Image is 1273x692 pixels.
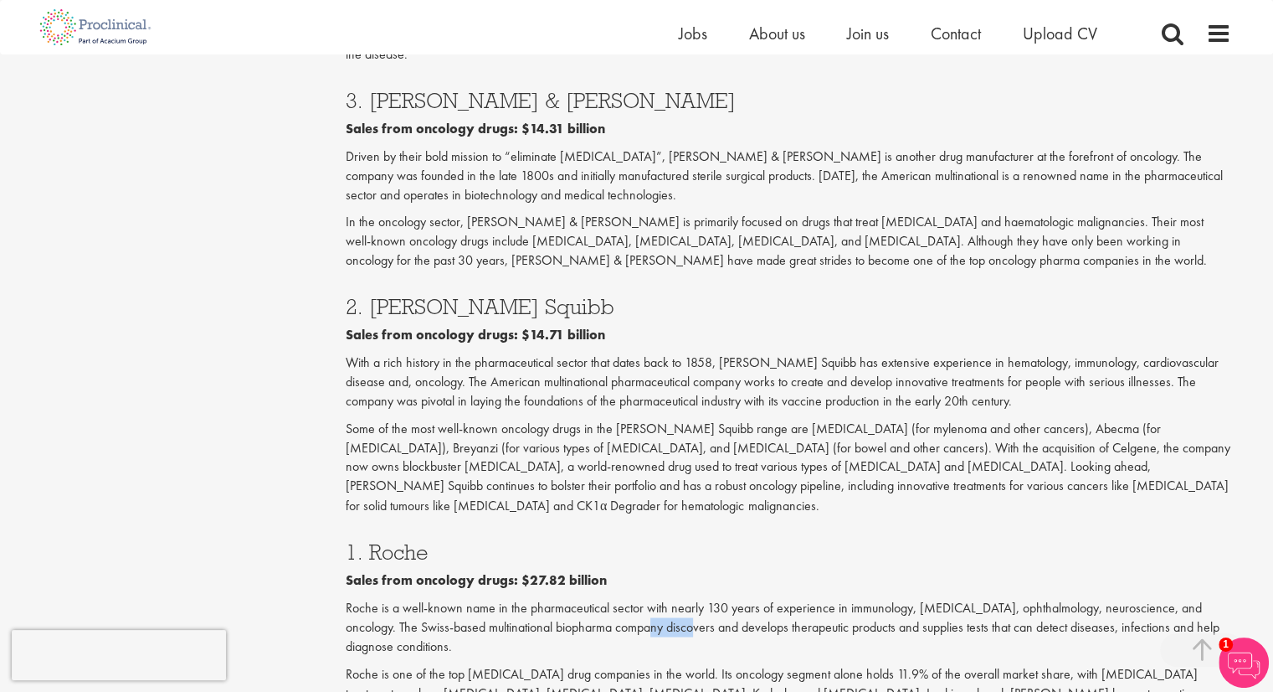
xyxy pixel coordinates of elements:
p: Driven by their bold mission to “eliminate [MEDICAL_DATA]”, [PERSON_NAME] & [PERSON_NAME] is anot... [346,147,1231,205]
p: Roche is a well-known name in the pharmaceutical sector with nearly 130 years of experience in im... [346,598,1231,656]
p: Some of the most well-known oncology drugs in the [PERSON_NAME] Squibb range are [MEDICAL_DATA] (... [346,420,1231,515]
a: Contact [931,23,981,44]
p: With a rich history in the pharmaceutical sector that dates back to 1858, [PERSON_NAME] Squibb ha... [346,354,1231,411]
p: In the oncology sector, [PERSON_NAME] & [PERSON_NAME] is primarily focused on drugs that treat [M... [346,213,1231,271]
a: Join us [847,23,889,44]
a: Upload CV [1023,23,1097,44]
h3: 2. [PERSON_NAME] Squibb [346,296,1231,318]
iframe: reCAPTCHA [12,630,226,680]
h3: 1. Roche [346,540,1231,562]
b: Sales from oncology drugs: $27.82 billion [346,571,607,588]
a: Jobs [679,23,707,44]
b: Sales from oncology drugs: $14.71 billion [346,326,605,343]
b: Sales from oncology drugs: $14.31 billion [346,120,605,137]
a: About us [749,23,805,44]
span: 1 [1219,638,1233,652]
h3: 3. [PERSON_NAME] & [PERSON_NAME] [346,90,1231,111]
img: Chatbot [1219,638,1269,688]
